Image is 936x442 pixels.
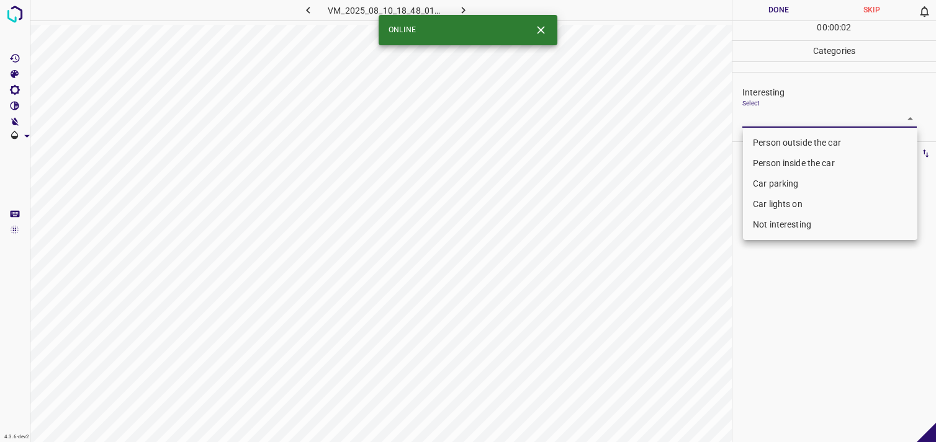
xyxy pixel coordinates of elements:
li: Car lights on [743,194,917,214]
li: Person outside the car [743,133,917,153]
button: Close [529,19,552,42]
li: Person inside the car [743,153,917,174]
li: Not interesting [743,214,917,235]
li: Car parking [743,174,917,194]
span: ONLINE [389,25,416,36]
